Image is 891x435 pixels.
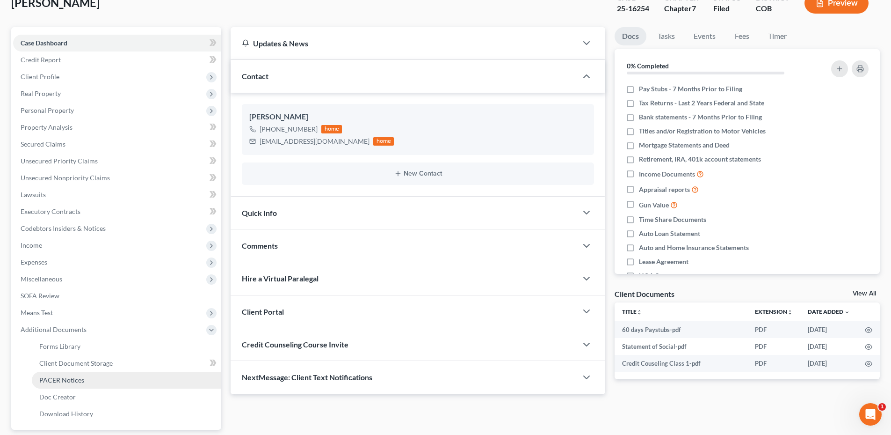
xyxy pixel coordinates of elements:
[21,174,110,182] span: Unsecured Nonpriority Claims
[21,39,67,47] span: Case Dashboard
[13,136,221,153] a: Secured Claims
[21,309,53,317] span: Means Test
[639,170,695,179] span: Income Documents
[13,153,221,170] a: Unsecured Priority Claims
[21,191,46,199] span: Lawsuits
[21,140,65,148] span: Secured Claims
[21,325,87,333] span: Additional Documents
[692,4,696,13] span: 7
[639,126,766,136] span: Titles and/or Registration to Motor Vehicles
[13,288,221,304] a: SOFA Review
[13,52,221,68] a: Credit Report
[650,27,682,45] a: Tasks
[321,125,342,133] div: home
[242,373,372,382] span: NextMessage: Client Text Notifications
[615,338,747,355] td: Statement of Social-pdf
[13,170,221,186] a: Unsecured Nonpriority Claims
[639,155,761,164] span: Retirement, IRA, 401k account statements
[639,229,700,238] span: Auto Loan Statement
[21,207,80,215] span: Executory Contracts
[21,224,106,232] span: Codebtors Insiders & Notices
[756,3,790,14] div: COB
[21,258,47,266] span: Expenses
[727,27,757,45] a: Fees
[800,338,857,355] td: [DATE]
[242,241,278,250] span: Comments
[32,406,221,422] a: Download History
[21,123,72,131] span: Property Analysis
[686,27,723,45] a: Events
[853,290,876,297] a: View All
[615,321,747,338] td: 60 days Paystubs-pdf
[664,3,698,14] div: Chapter
[32,389,221,406] a: Doc Creator
[639,257,688,266] span: Lease Agreement
[761,27,794,45] a: Timer
[260,125,318,134] div: [PHONE_NUMBER]
[617,3,649,14] div: 25-16254
[32,372,221,389] a: PACER Notices
[21,157,98,165] span: Unsecured Priority Claims
[13,35,221,52] a: Case Dashboard
[639,112,762,122] span: Bank statements - 7 Months Prior to Filing
[242,274,319,283] span: Hire a Virtual Paralegal
[639,140,730,150] span: Mortgage Statements and Deed
[39,342,80,350] span: Forms Library
[249,170,587,177] button: New Contact
[639,271,685,280] span: HOA Statement
[13,203,221,220] a: Executory Contracts
[639,215,706,224] span: Time Share Documents
[249,111,587,123] div: [PERSON_NAME]
[242,340,348,349] span: Credit Counseling Course Invite
[13,119,221,136] a: Property Analysis
[21,275,62,283] span: Miscellaneous
[32,338,221,355] a: Forms Library
[21,73,59,81] span: Client Profile
[39,410,93,418] span: Download History
[622,308,642,315] a: Titleunfold_more
[21,56,61,64] span: Credit Report
[627,62,669,70] strong: 0% Completed
[242,72,268,81] span: Contact
[639,185,690,194] span: Appraisal reports
[747,355,800,372] td: PDF
[755,308,793,315] a: Extensionunfold_more
[32,355,221,372] a: Client Document Storage
[639,200,669,210] span: Gun Value
[21,292,59,300] span: SOFA Review
[747,338,800,355] td: PDF
[637,310,642,315] i: unfold_more
[800,355,857,372] td: [DATE]
[373,137,394,146] div: home
[242,38,566,48] div: Updates & News
[844,310,850,315] i: expand_more
[21,89,61,97] span: Real Property
[800,321,857,338] td: [DATE]
[242,208,277,217] span: Quick Info
[39,376,84,384] span: PACER Notices
[615,355,747,372] td: Credit Couseling Class 1-pdf
[260,137,369,146] div: [EMAIL_ADDRESS][DOMAIN_NAME]
[21,241,42,249] span: Income
[747,321,800,338] td: PDF
[39,393,76,401] span: Doc Creator
[639,243,749,252] span: Auto and Home Insurance Statements
[808,308,850,315] a: Date Added expand_more
[859,403,882,426] iframe: Intercom live chat
[615,27,646,45] a: Docs
[878,403,886,411] span: 1
[787,310,793,315] i: unfold_more
[39,359,113,367] span: Client Document Storage
[713,3,741,14] div: Filed
[639,84,742,94] span: Pay Stubs - 7 Months Prior to Filing
[242,307,284,316] span: Client Portal
[21,106,74,114] span: Personal Property
[13,186,221,203] a: Lawsuits
[615,289,674,299] div: Client Documents
[639,98,764,108] span: Tax Returns - Last 2 Years Federal and State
